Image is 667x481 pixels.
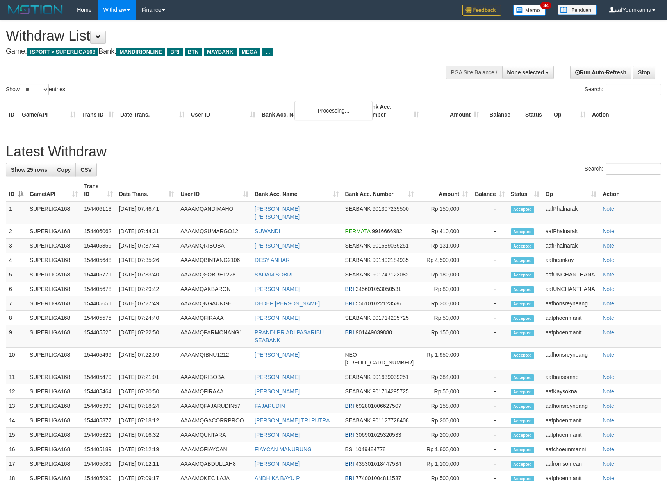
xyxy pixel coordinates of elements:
[177,282,251,296] td: AAAAMQAKBARON
[633,66,655,79] a: Stop
[177,201,251,224] td: AAAAMQANDIMAHO
[6,224,27,239] td: 2
[511,389,534,395] span: Accepted
[372,242,408,249] span: Copy 901639039251 to clipboard
[255,315,300,321] a: [PERSON_NAME]
[27,370,81,384] td: SUPERLIGA168
[417,239,471,253] td: Rp 131,000
[177,399,251,413] td: AAAAMQFAJARUDIN57
[511,374,534,381] span: Accepted
[75,163,97,176] a: CSV
[255,388,300,395] a: [PERSON_NAME]
[446,66,502,79] div: PGA Site Balance /
[471,399,508,413] td: -
[27,253,81,267] td: SUPERLIGA168
[542,399,600,413] td: aafhonsreyneang
[471,282,508,296] td: -
[6,48,437,56] h4: Game: Bank:
[27,457,81,471] td: SUPERLIGA168
[27,179,81,201] th: Game/API: activate to sort column ascending
[255,300,320,307] a: DEDEP [PERSON_NAME]
[511,272,534,278] span: Accepted
[6,428,27,442] td: 15
[603,417,614,424] a: Note
[6,370,27,384] td: 11
[372,374,408,380] span: Copy 901639039251 to clipboard
[255,206,300,220] a: [PERSON_NAME] [PERSON_NAME]
[462,5,501,16] img: Feedback.jpg
[81,413,116,428] td: 154405377
[116,370,177,384] td: [DATE] 07:21:01
[589,100,661,122] th: Action
[542,179,600,201] th: Op: activate to sort column ascending
[81,457,116,471] td: 154405081
[6,442,27,457] td: 16
[417,428,471,442] td: Rp 200,000
[356,329,392,336] span: Copy 901449039880 to clipboard
[167,48,182,56] span: BRI
[177,457,251,471] td: AAAAMQABDULLAH8
[116,267,177,282] td: [DATE] 07:33:40
[116,296,177,311] td: [DATE] 07:27:49
[542,267,600,282] td: aafUNCHANTHANA
[603,242,614,249] a: Note
[6,296,27,311] td: 7
[251,179,342,201] th: Bank Acc. Name: activate to sort column ascending
[80,167,92,173] span: CSV
[255,271,292,278] a: SADAM SOBRI
[372,228,402,234] span: Copy 9916666982 to clipboard
[471,442,508,457] td: -
[542,201,600,224] td: aafPhalnarak
[20,84,49,95] select: Showentries
[345,461,354,467] span: BRI
[345,417,371,424] span: SEABANK
[513,5,546,16] img: Button%20Memo.svg
[542,384,600,399] td: aafKaysokna
[27,442,81,457] td: SUPERLIGA168
[177,296,251,311] td: AAAAMQNGAUNGE
[27,348,81,370] td: SUPERLIGA168
[6,282,27,296] td: 6
[511,352,534,359] span: Accepted
[116,413,177,428] td: [DATE] 07:18:12
[177,239,251,253] td: AAAAMQRIBOBA
[511,315,534,322] span: Accepted
[6,267,27,282] td: 5
[177,253,251,267] td: AAAAMQBINTANG2106
[11,167,47,173] span: Show 25 rows
[372,271,408,278] span: Copy 901747123082 to clipboard
[116,239,177,253] td: [DATE] 07:37:44
[177,413,251,428] td: AAAAMQGACORRPROO
[542,428,600,442] td: aafphoenmanit
[542,413,600,428] td: aafphoenmanit
[471,384,508,399] td: -
[81,267,116,282] td: 154405771
[345,315,371,321] span: SEABANK
[177,428,251,442] td: AAAAMQUNTARA
[502,66,554,79] button: None selected
[511,206,534,213] span: Accepted
[542,442,600,457] td: aafchoeunmanni
[471,413,508,428] td: -
[471,296,508,311] td: -
[116,179,177,201] th: Date Trans.: activate to sort column ascending
[345,329,354,336] span: BRI
[511,301,534,307] span: Accepted
[81,428,116,442] td: 154405321
[508,179,542,201] th: Status: activate to sort column ascending
[81,370,116,384] td: 154405470
[27,239,81,253] td: SUPERLIGA168
[417,413,471,428] td: Rp 200,000
[603,432,614,438] a: Note
[6,144,661,160] h1: Latest Withdraw
[255,432,300,438] a: [PERSON_NAME]
[417,311,471,325] td: Rp 50,000
[362,100,422,122] th: Bank Acc. Number
[27,201,81,224] td: SUPERLIGA168
[471,239,508,253] td: -
[603,388,614,395] a: Note
[570,66,631,79] a: Run Auto-Refresh
[542,282,600,296] td: aafUNCHANTHANA
[81,399,116,413] td: 154405399
[255,228,280,234] a: SUWANDI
